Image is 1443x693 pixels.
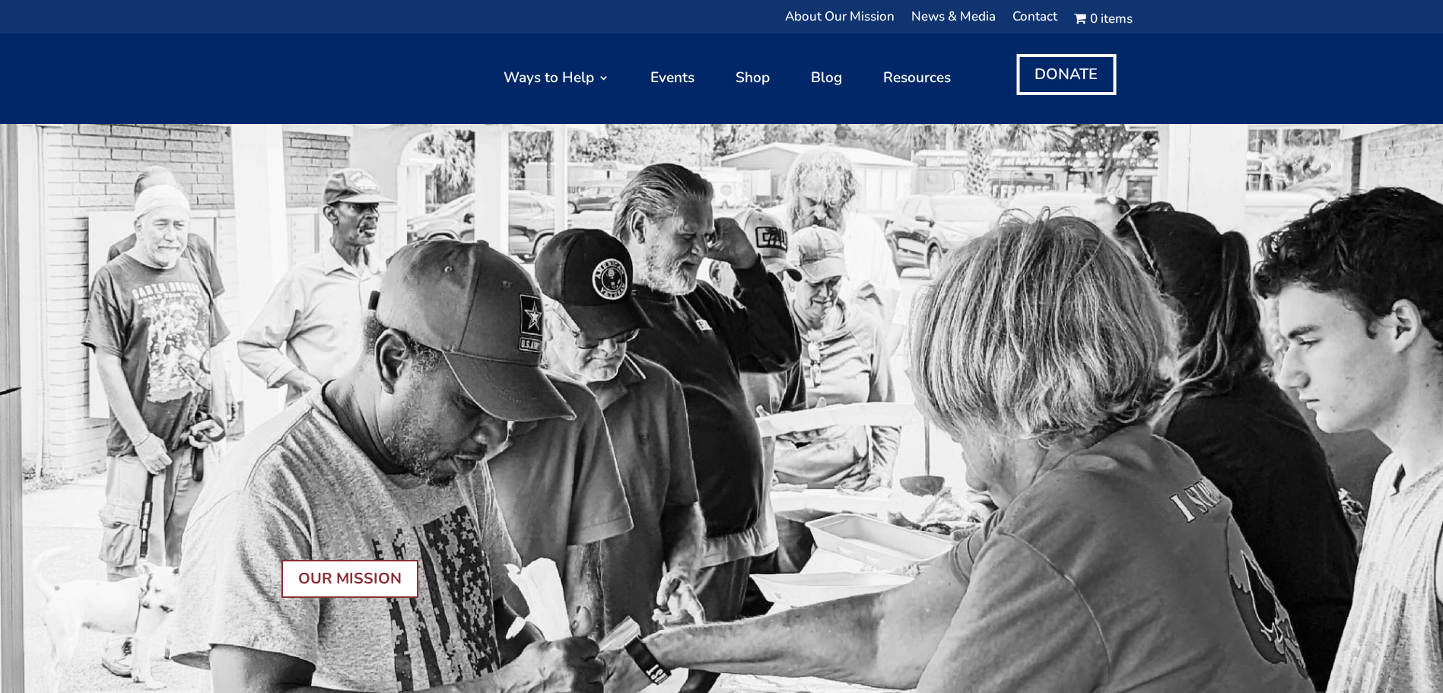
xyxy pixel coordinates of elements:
[785,11,895,30] a: About Our Mission
[281,560,418,598] a: OUR MISSION
[1090,14,1133,24] span: 0 items
[1016,54,1116,95] a: DONATE
[1012,11,1057,30] a: Contact
[300,385,601,405] span: They stood for us. Now we stand for them.
[811,40,842,116] a: Blog
[911,11,996,30] a: News & Media
[504,40,609,116] a: Ways to Help
[1074,10,1089,27] i: Cart
[300,344,566,373] span: So Does Our Commitment.
[300,302,526,331] span: Their Fight Continues.
[1074,11,1132,30] a: Cart0 items
[650,40,694,116] a: Events
[736,40,770,116] a: Shop
[300,409,736,478] span: Your generous donation does more than provide a hot meal and essential supplies – it restores com...
[883,40,951,116] a: Resources
[300,488,595,513] strong: Give back [DATE]. Be their lifeline.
